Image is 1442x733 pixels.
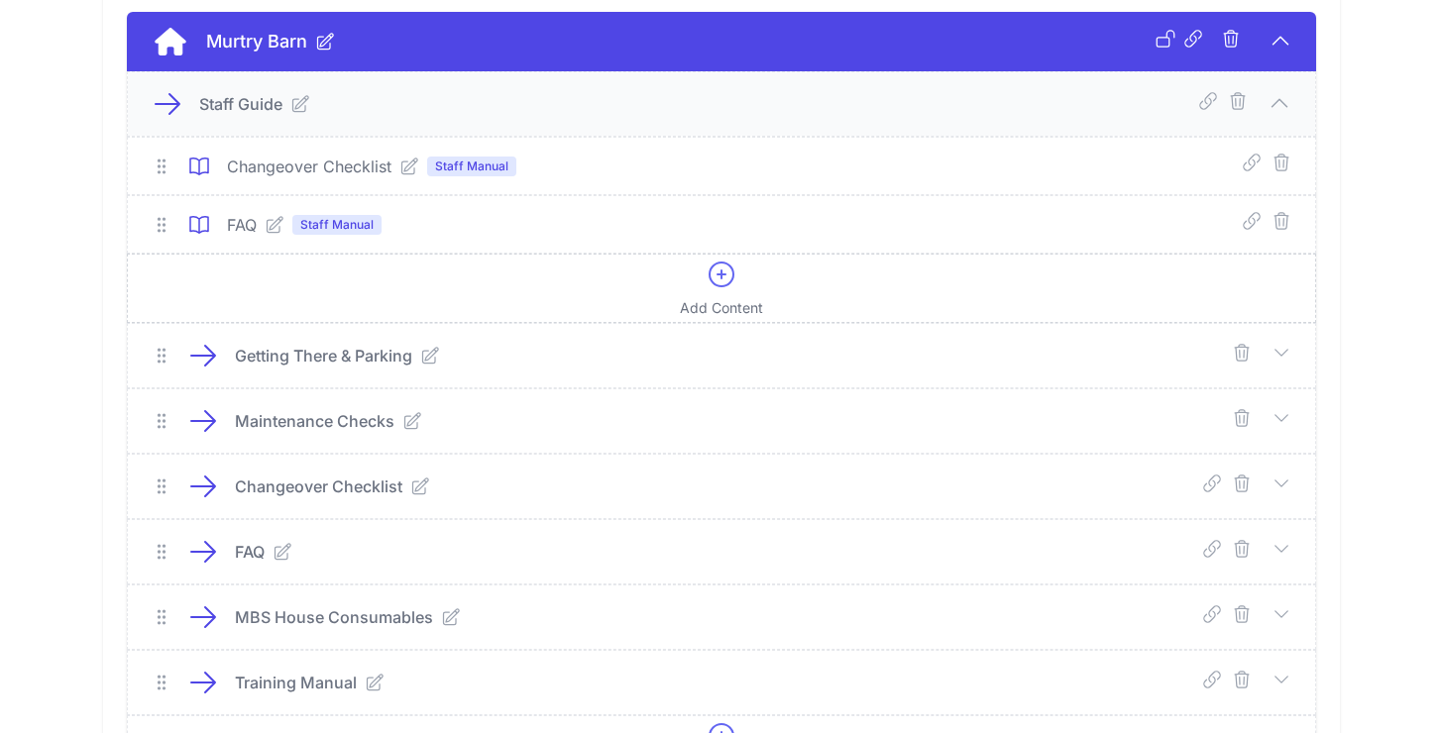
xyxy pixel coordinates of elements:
[680,298,763,318] span: Add Content
[199,92,282,116] p: Staff Guide
[235,344,412,367] p: Getting There & Parking
[292,215,382,235] span: Staff Manual
[235,540,265,564] p: FAQ
[427,157,516,176] span: Staff Manual
[206,28,307,55] p: Murtry Barn
[227,155,391,178] p: Changeover Checklist
[127,254,1316,323] a: Add Content
[227,213,257,237] p: FAQ
[235,605,433,629] p: MBS House Consumables
[235,474,402,498] p: Changeover Checklist
[235,671,357,694] p: Training Manual
[235,409,394,433] p: Maintenance Checks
